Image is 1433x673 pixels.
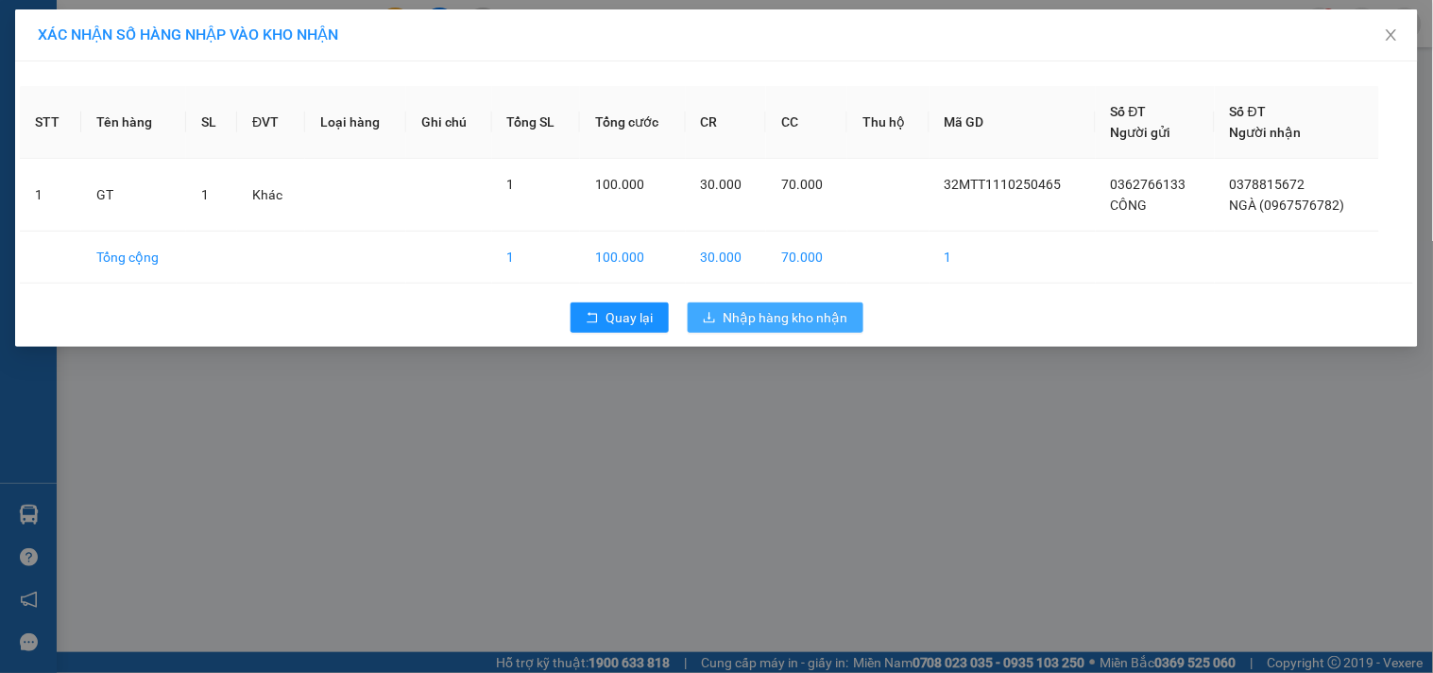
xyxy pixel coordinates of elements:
[571,302,669,333] button: rollbackQuay lại
[406,86,491,159] th: Ghi chú
[1111,198,1148,213] span: CÔNG
[847,86,930,159] th: Thu hộ
[1111,104,1147,119] span: Số ĐT
[766,232,847,284] td: 70.000
[701,177,742,192] span: 30.000
[186,86,237,159] th: SL
[81,86,186,159] th: Tên hàng
[580,86,686,159] th: Tổng cước
[492,86,581,159] th: Tổng SL
[1111,177,1186,192] span: 0362766133
[781,177,823,192] span: 70.000
[1230,177,1305,192] span: 0378815672
[492,232,581,284] td: 1
[20,159,81,232] td: 1
[305,86,406,159] th: Loại hàng
[688,302,863,333] button: downloadNhập hàng kho nhận
[1230,125,1302,140] span: Người nhận
[1230,104,1266,119] span: Số ĐT
[586,311,599,326] span: rollback
[1230,198,1345,213] span: NGÀ (0967576782)
[686,86,767,159] th: CR
[930,86,1096,159] th: Mã GD
[686,232,767,284] td: 30.000
[237,159,305,232] td: Khác
[20,86,81,159] th: STT
[724,307,848,328] span: Nhập hàng kho nhận
[81,232,186,284] td: Tổng cộng
[703,311,716,326] span: download
[766,86,847,159] th: CC
[930,232,1096,284] td: 1
[1111,125,1171,140] span: Người gửi
[38,26,338,43] span: XÁC NHẬN SỐ HÀNG NHẬP VÀO KHO NHẬN
[945,177,1062,192] span: 32MTT1110250465
[606,307,654,328] span: Quay lại
[237,86,305,159] th: ĐVT
[580,232,686,284] td: 100.000
[595,177,644,192] span: 100.000
[507,177,515,192] span: 1
[1365,9,1418,62] button: Close
[1384,27,1399,43] span: close
[201,187,209,202] span: 1
[81,159,186,232] td: GT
